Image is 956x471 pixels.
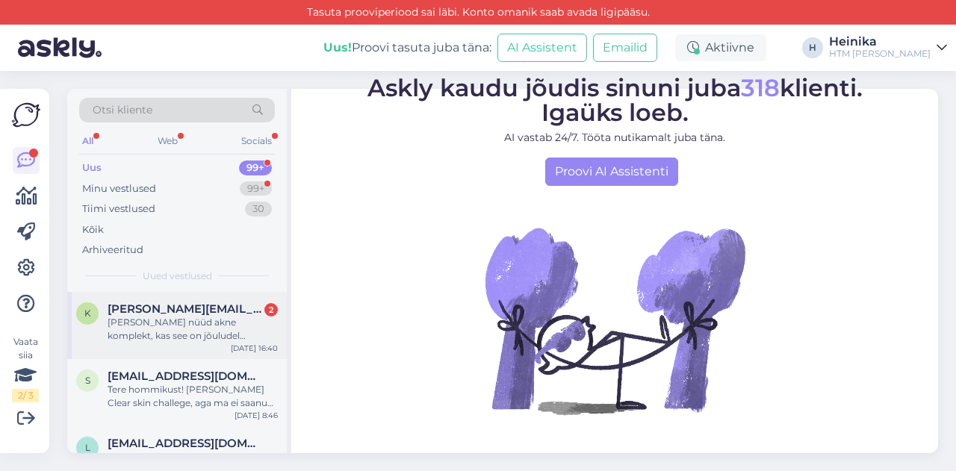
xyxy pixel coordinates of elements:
div: All [79,131,96,151]
div: H [802,37,823,58]
div: Heinika [829,36,931,48]
div: 99+ [240,181,272,196]
div: [DATE] 16:40 [231,343,278,354]
div: Uus [82,160,102,175]
div: Tiimi vestlused [82,202,155,216]
span: l [85,442,90,453]
a: HeinikaHTM [PERSON_NAME] [829,36,947,60]
div: 2 / 3 [12,389,39,402]
div: Aktiivne [675,34,766,61]
div: Proovi tasuta juba täna: [323,39,491,57]
a: Proovi AI Assistenti [545,157,678,186]
button: AI Assistent [497,34,587,62]
span: kristina@vimberg.com [108,302,263,316]
span: ly.kotkas@gmail.com [108,437,263,450]
span: Otsi kliente [93,102,152,118]
span: Uued vestlused [143,269,212,283]
div: 99+ [239,160,272,175]
span: Askly kaudu jõudis sinuni juba klienti. Igaüks loeb. [367,73,863,127]
div: 2 [264,303,278,316]
span: 318 [741,73,780,102]
div: Kõik [82,222,104,237]
img: Askly Logo [12,101,40,129]
div: Arhiveeritud [82,243,143,258]
span: k [84,308,91,319]
div: Minu vestlused [82,181,156,196]
div: HTM [PERSON_NAME] [829,48,931,60]
div: 30 [245,202,272,216]
span: sirje.puusepp2@mail.ee [108,369,263,383]
b: Uus! [323,40,352,54]
div: Vaata siia [12,335,39,402]
p: AI vastab 24/7. Tööta nutikamalt juba täna. [367,130,863,146]
button: Emailid [593,34,657,62]
div: Web [155,131,181,151]
img: No Chat active [480,186,749,455]
div: Socials [238,131,275,151]
div: [DATE] 8:46 [235,410,278,421]
div: Tere hommikust! [PERSON_NAME] Clear skin challege, aga ma ei saanud eile videot meilile! [108,383,278,410]
div: [PERSON_NAME] nüüd akne komplekt, kas see on jõuludel kaksikutele teismelistele kinkimiseks veel ... [108,316,278,343]
span: s [85,375,90,386]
